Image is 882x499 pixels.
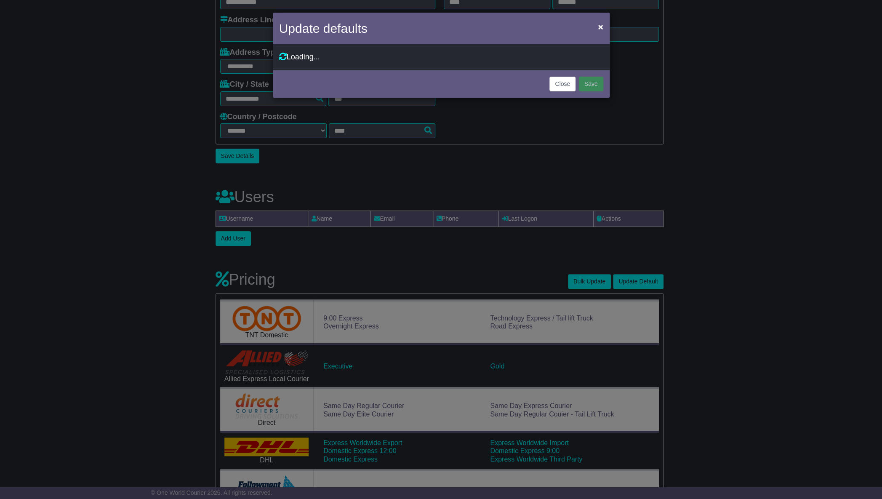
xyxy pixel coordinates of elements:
[598,22,603,32] span: ×
[579,77,603,91] button: Save
[549,77,576,91] button: Close
[279,53,603,62] div: Loading...
[594,18,607,35] button: Close
[279,21,368,35] span: Update defaults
